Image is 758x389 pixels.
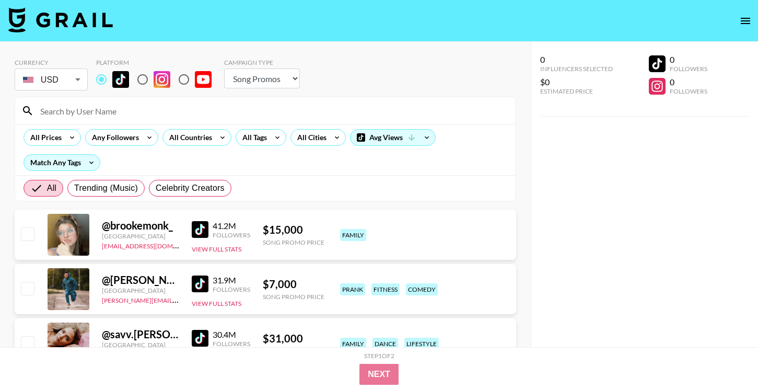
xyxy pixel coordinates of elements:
div: 30.4M [213,329,250,340]
div: 31.9M [213,275,250,285]
div: All Cities [291,130,329,145]
img: Grail Talent [8,7,113,32]
img: TikTok [192,221,208,238]
div: @ brookemonk_ [102,219,179,232]
button: View Full Stats [192,245,241,253]
div: lifestyle [404,338,439,350]
span: Trending (Music) [74,182,138,194]
div: Campaign Type [224,59,300,66]
div: 0 [670,77,707,87]
div: Platform [96,59,220,66]
div: Match Any Tags [24,155,100,170]
div: All Tags [236,130,269,145]
div: comedy [406,283,438,295]
div: Followers [213,340,250,348]
div: Followers [670,87,707,95]
button: Next [359,364,399,385]
div: Song Promo Price [263,293,324,301]
img: TikTok [192,276,208,292]
div: Avg Views [351,130,435,145]
div: USD [17,71,86,89]
div: $ 7,000 [263,278,324,291]
div: $0 [540,77,613,87]
button: View Full Stats [192,300,241,307]
div: $ 15,000 [263,223,324,236]
div: [GEOGRAPHIC_DATA] [102,232,179,240]
div: @ savv.[PERSON_NAME] [102,328,179,341]
div: Song Promo Price [263,238,324,246]
div: family [340,229,366,241]
div: [GEOGRAPHIC_DATA] [102,341,179,349]
div: Followers [213,285,250,293]
div: Followers [670,65,707,73]
div: Currency [15,59,88,66]
div: All Prices [24,130,64,145]
div: 0 [670,54,707,65]
div: Step 1 of 2 [364,352,394,360]
span: Celebrity Creators [156,182,225,194]
div: Followers [213,231,250,239]
div: [GEOGRAPHIC_DATA] [102,287,179,294]
div: All Countries [163,130,214,145]
div: 0 [540,54,613,65]
div: 41.2M [213,221,250,231]
div: family [340,338,366,350]
a: [PERSON_NAME][EMAIL_ADDRESS][DOMAIN_NAME] [102,294,256,304]
div: @ [PERSON_NAME].[PERSON_NAME] [102,273,179,287]
img: TikTok [192,330,208,347]
span: All [47,182,56,194]
a: [EMAIL_ADDRESS][DOMAIN_NAME] [102,240,207,250]
div: dance [372,338,398,350]
div: Any Followers [86,130,141,145]
img: YouTube [195,71,212,88]
div: Estimated Price [540,87,613,95]
input: Search by User Name [34,102,509,119]
div: $ 31,000 [263,332,324,345]
div: Influencers Selected [540,65,613,73]
img: TikTok [112,71,129,88]
div: prank [340,283,365,295]
div: fitness [371,283,400,295]
img: Instagram [154,71,170,88]
button: open drawer [735,10,756,31]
